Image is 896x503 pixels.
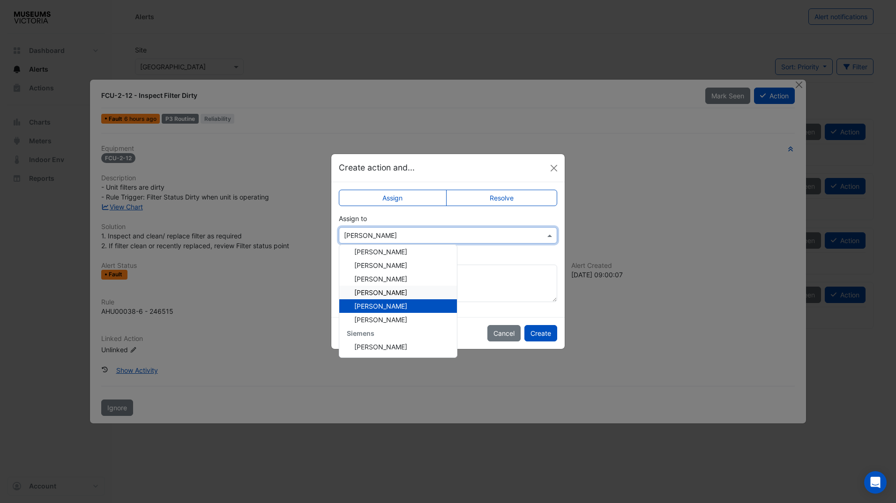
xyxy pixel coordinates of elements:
button: Cancel [487,325,521,341]
ng-dropdown-panel: Options list [339,244,457,358]
span: [PERSON_NAME] [354,248,407,256]
span: [PERSON_NAME] [354,261,407,269]
div: Open Intercom Messenger [864,471,887,494]
span: [PERSON_NAME] [354,302,407,310]
label: Assign to [339,214,367,223]
button: Close [547,161,561,175]
label: Assign [339,190,447,206]
span: Siemens [347,329,374,337]
span: [PERSON_NAME] [354,275,407,283]
h5: Create action and... [339,162,415,174]
span: [PERSON_NAME] [354,288,407,296]
label: Resolve [446,190,558,206]
span: [PERSON_NAME] [354,343,407,351]
button: Create [524,325,557,341]
span: [PERSON_NAME] [354,316,407,324]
